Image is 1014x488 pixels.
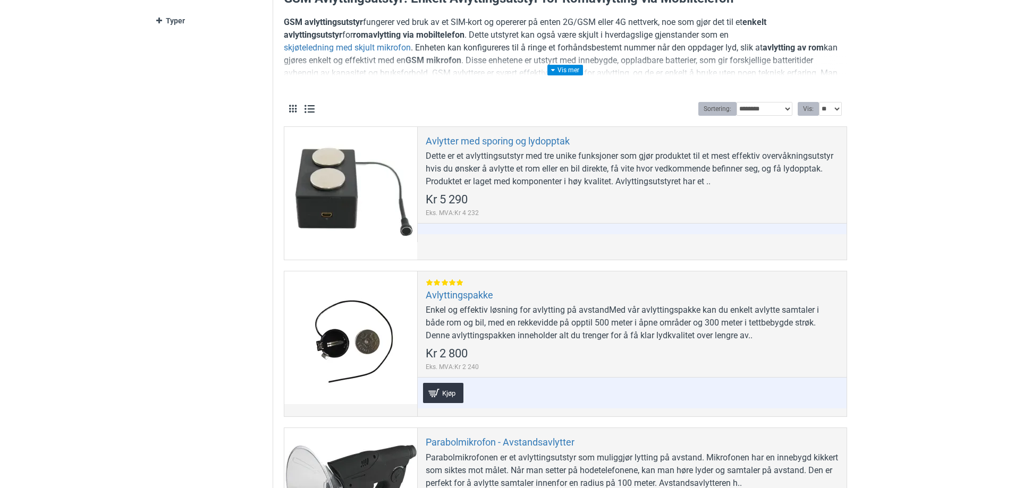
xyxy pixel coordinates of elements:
label: Sortering: [698,102,737,116]
span: Kr 5 290 [426,194,468,206]
span: Eks. MVA:Kr 2 240 [426,362,479,372]
span: Kr 2 800 [426,348,468,359]
div: Enkel og effektiv løsning for avlytting på avstandMed vår avlyttingspakke kan du enkelt avlytte s... [426,304,839,342]
a: Avlytter med sporing og lydopptak [426,135,570,147]
a: skjøteledning med skjult mikrofon [284,41,411,54]
strong: avlytting av rom [763,42,824,53]
p: fungerer ved bruk av et SIM-kort og opererer på enten 2G/GSM eller 4G nettverk, noe som gjør det ... [284,16,847,92]
a: Typer [156,12,262,30]
a: Avlyttingspakke Avlyttingspakke [284,271,417,404]
label: Vis: [798,102,819,116]
a: Avlyttingspakke [426,289,493,301]
span: Kjøp [440,390,458,397]
div: Dette er et avlyttingsutstyr med tre unike funksjoner som gjør produktet til et mest effektiv ove... [426,150,839,188]
strong: enkelt avlyttingsutstyr [284,17,766,40]
span: Eks. MVA:Kr 4 232 [426,208,479,218]
a: Parabolmikrofon - Avstandsavlytter [426,436,574,448]
a: Avlytter med sporing og lydopptak Avlytter med sporing og lydopptak [284,127,417,260]
strong: GSM mikrofon [405,55,461,65]
strong: romavlytting via mobiltelefon [353,30,464,40]
strong: GSM avlyttingsutstyr [284,17,363,27]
